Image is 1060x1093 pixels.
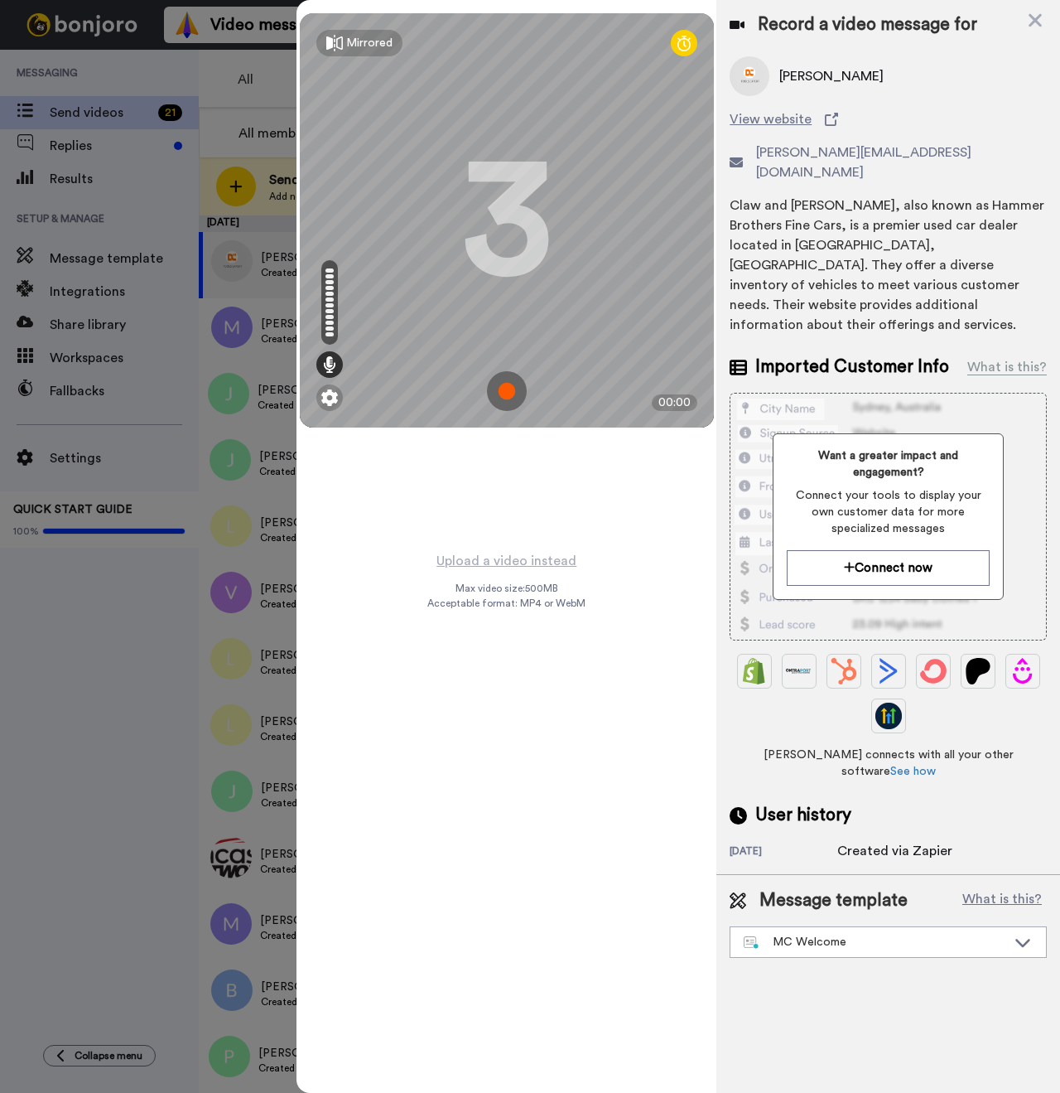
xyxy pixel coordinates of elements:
img: Shopify [741,658,768,684]
img: GoHighLevel [875,703,902,729]
div: Claw and [PERSON_NAME], also known as Hammer Brothers Fine Cars, is a premier used car dealer loc... [730,196,1047,335]
span: Want a greater impact and engagement? [787,447,990,481]
img: Ontraport [786,658,812,684]
span: Acceptable format: MP4 or WebM [427,597,585,610]
span: Imported Customer Info [755,355,949,380]
div: 3 [461,158,552,283]
span: Message template [759,888,908,913]
span: [PERSON_NAME][EMAIL_ADDRESS][DOMAIN_NAME] [756,143,1047,182]
button: Connect now [787,550,990,586]
img: Drip [1009,658,1036,684]
div: What is this? [967,357,1047,377]
button: What is this? [957,888,1047,913]
div: MC Welcome [744,934,1006,950]
div: [DATE] [730,844,837,861]
a: See how [890,766,936,777]
span: User history [755,803,851,828]
img: ConvertKit [920,658,947,684]
div: Created via Zapier [837,841,952,861]
span: [PERSON_NAME] connects with all your other software [730,747,1047,780]
img: nextgen-template.svg [744,936,759,950]
img: Patreon [965,658,991,684]
img: ic_gear.svg [321,389,338,406]
img: ic_record_start.svg [487,371,527,411]
span: Connect your tools to display your own customer data for more specialized messages [787,487,990,537]
img: Hubspot [831,658,857,684]
div: 00:00 [652,394,697,411]
span: View website [730,109,812,129]
button: Upload a video instead [431,550,581,572]
span: Max video size: 500 MB [455,582,558,595]
a: View website [730,109,1047,129]
img: ActiveCampaign [875,658,902,684]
